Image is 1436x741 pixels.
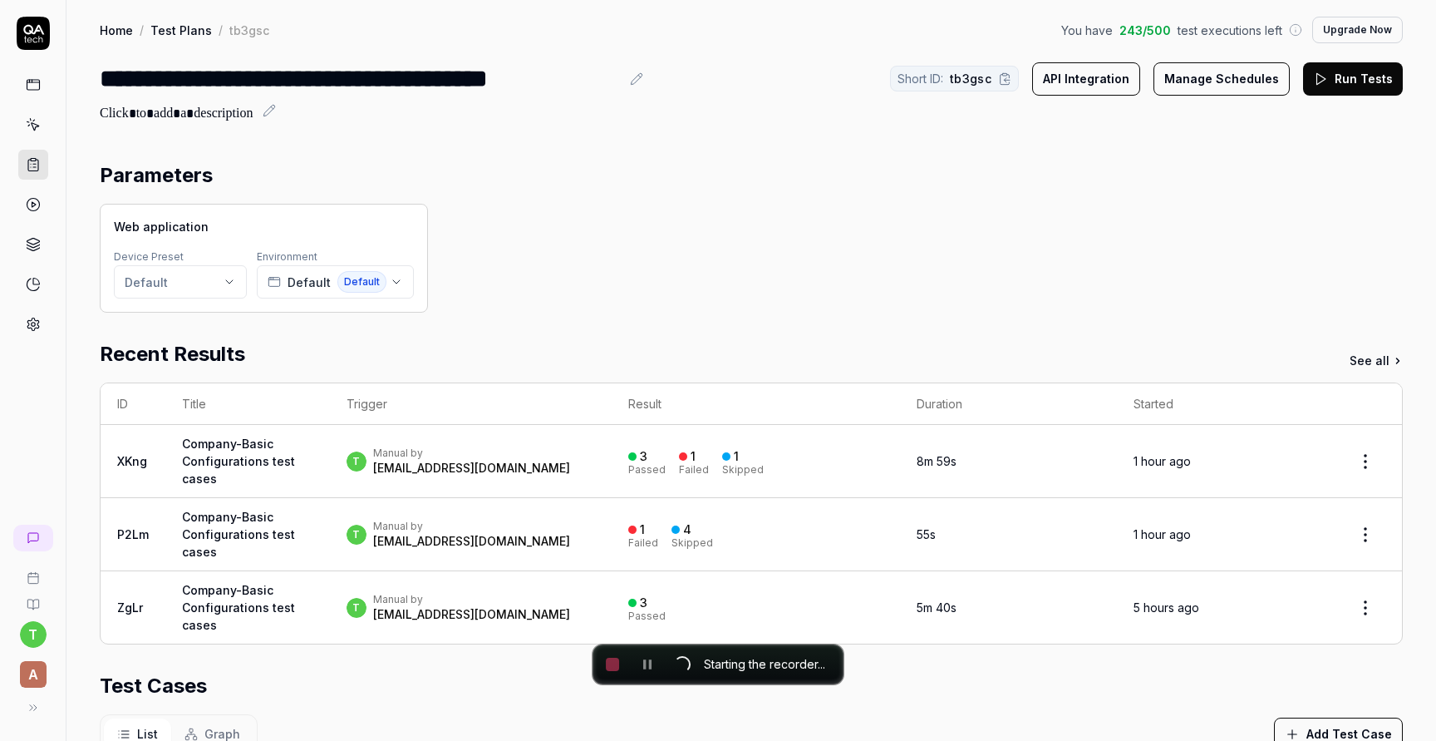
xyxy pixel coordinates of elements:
[219,22,223,38] div: /
[117,454,147,468] a: XKng
[1303,62,1403,96] button: Run Tests
[101,383,165,425] th: ID
[671,538,713,548] div: Skipped
[1134,454,1191,468] time: 1 hour ago
[150,22,212,38] a: Test Plans
[917,454,957,468] time: 8m 59s
[114,218,209,235] span: Web application
[722,465,764,475] div: Skipped
[373,447,570,460] div: Manual by
[917,527,936,541] time: 55s
[1178,22,1282,39] span: test executions left
[628,611,666,621] div: Passed
[1312,17,1403,43] button: Upgrade Now
[373,593,570,606] div: Manual by
[117,600,143,615] a: ZgLr
[140,22,144,38] div: /
[897,70,943,87] span: Short ID:
[1117,383,1329,425] th: Started
[1032,62,1140,96] button: API Integration
[373,533,570,550] div: [EMAIL_ADDRESS][DOMAIN_NAME]
[20,621,47,648] button: t
[1350,352,1403,369] a: See all
[373,460,570,477] div: [EMAIL_ADDRESS][DOMAIN_NAME]
[640,595,647,610] div: 3
[1119,22,1171,39] span: 243 / 500
[373,606,570,623] div: [EMAIL_ADDRESS][DOMAIN_NAME]
[679,465,709,475] div: Failed
[257,265,414,299] button: DefaultDefault
[612,383,900,425] th: Result
[100,339,245,369] h2: Recent Results
[917,600,957,615] time: 5m 40s
[1134,600,1199,615] time: 5 hours ago
[13,525,53,551] a: New conversation
[114,250,184,263] label: Device Preset
[100,161,213,190] h2: Parameters
[114,265,247,299] button: Default
[229,22,269,38] div: tb3gsc
[1061,22,1113,39] span: You have
[347,598,366,618] span: t
[7,558,59,585] a: Book a call with us
[1153,62,1290,96] button: Manage Schedules
[628,465,666,475] div: Passed
[257,250,317,263] label: Environment
[640,522,645,537] div: 1
[100,22,133,38] a: Home
[182,583,295,632] a: Company-Basic Configurations test cases
[640,449,647,464] div: 3
[900,383,1117,425] th: Duration
[1134,527,1191,541] time: 1 hour ago
[7,648,59,691] button: A
[20,661,47,688] span: A
[182,510,295,559] a: Company-Basic Configurations test cases
[683,522,691,537] div: 4
[288,274,331,291] span: Default
[125,274,168,291] div: Default
[165,383,330,425] th: Title
[100,671,207,701] h2: Test Cases
[373,520,570,533] div: Manual by
[117,527,149,541] a: P2Lm
[182,437,295,486] a: Company-Basic Configurations test cases
[691,449,696,464] div: 1
[337,271,386,293] span: Default
[7,585,59,611] a: Documentation
[347,525,366,545] span: t
[628,538,658,548] div: Failed
[347,452,366,472] span: t
[330,383,612,425] th: Trigger
[734,449,739,464] div: 1
[950,70,991,87] span: tb3gsc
